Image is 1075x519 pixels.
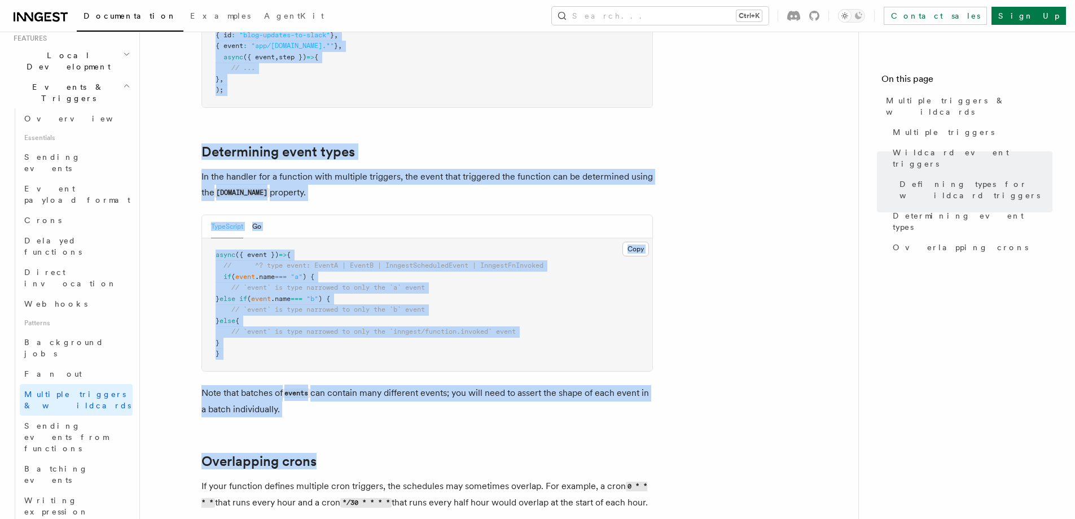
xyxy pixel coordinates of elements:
a: Overview [20,108,133,129]
a: Determining event types [888,206,1052,237]
span: Features [9,34,47,43]
a: Multiple triggers [888,122,1052,142]
span: ); [216,86,223,94]
span: else [220,317,235,325]
span: } [330,31,334,39]
a: Sending events [20,147,133,178]
a: Documentation [77,3,183,32]
a: Batching events [20,459,133,490]
a: Wildcard event triggers [888,142,1052,174]
span: Examples [190,11,251,20]
span: Crons [24,216,62,225]
button: Go [252,215,261,238]
span: Patterns [20,314,133,332]
span: { id [216,31,231,39]
span: event [235,273,255,281]
span: : [243,42,247,50]
span: ) { [302,273,314,281]
a: Delayed functions [20,230,133,262]
span: , [334,31,338,39]
a: Background jobs [20,332,133,364]
span: "a" [291,273,302,281]
span: => [279,251,287,259]
span: { [287,251,291,259]
span: } [216,75,220,83]
a: Determining event types [201,144,355,160]
span: ({ event [243,53,275,61]
span: Local Development [9,50,123,72]
span: else [220,295,235,303]
span: ( [231,273,235,281]
span: if [239,295,247,303]
a: Event payload format [20,178,133,210]
button: Toggle dark mode [838,9,865,23]
span: , [275,53,279,61]
a: Defining types for wildcard triggers [895,174,1052,206]
p: In the handler for a function with multiple triggers, the event that triggered the function can b... [201,169,653,201]
span: async [223,53,243,61]
span: } [216,317,220,325]
span: ({ event }) [235,251,279,259]
button: Search...Ctrl+K [552,7,769,25]
a: Crons [20,210,133,230]
p: Note that batches of can contain many different events; you will need to assert the shape of each... [201,385,653,417]
span: // `event` is type narrowed to only the `b` event [231,306,425,313]
span: Overview [24,114,141,123]
span: Batching events [24,464,88,485]
button: TypeScript [211,215,243,238]
span: AgentKit [264,11,324,20]
a: Webhooks [20,294,133,314]
a: AgentKit [257,3,331,30]
span: Webhooks [24,299,87,308]
a: Fan out [20,364,133,384]
span: // ... [231,64,255,72]
span: "app/[DOMAIN_NAME].*" [251,42,334,50]
button: Events & Triggers [9,77,133,108]
span: Events & Triggers [9,81,123,104]
span: } [216,339,220,347]
a: Multiple triggers & wildcards [20,384,133,416]
span: async [216,251,235,259]
h4: On this page [881,72,1052,90]
span: === [291,295,302,303]
p: If your function defines multiple cron triggers, the schedules may sometimes overlap. For example... [201,478,653,511]
span: Sending events [24,152,81,173]
span: : [231,31,235,39]
span: , [338,42,342,50]
span: .name [271,295,291,303]
span: Multiple triggers & wildcards [886,95,1052,117]
span: Overlapping crons [893,242,1028,253]
kbd: Ctrl+K [736,10,762,21]
span: } [334,42,338,50]
span: } [216,295,220,303]
span: event [251,295,271,303]
span: { [314,53,318,61]
span: // ^? type event: EventA | EventB | InngestScheduledEvent | InngestFnInvoked [223,261,543,269]
span: ( [247,295,251,303]
span: Fan out [24,369,82,378]
a: Sign Up [991,7,1066,25]
button: Copy [622,242,649,256]
button: Local Development [9,45,133,77]
span: Essentials [20,129,133,147]
span: Wildcard event triggers [893,147,1052,169]
span: Multiple triggers [893,127,994,138]
span: "b" [306,295,318,303]
span: // `event` is type narrowed to only the `a` event [231,284,425,291]
span: step }) [279,53,306,61]
span: "blog-updates-to-slack" [239,31,330,39]
span: === [275,273,287,281]
span: Writing expression [24,496,89,516]
a: Direct invocation [20,262,133,294]
a: Contact sales [884,7,987,25]
span: Event payload format [24,184,130,204]
code: events [283,389,310,398]
a: Examples [183,3,257,30]
span: { [235,317,239,325]
span: Sending events from functions [24,421,108,453]
span: Direct invocation [24,268,117,288]
a: Overlapping crons [201,453,317,469]
span: .name [255,273,275,281]
span: Determining event types [893,210,1052,233]
code: [DOMAIN_NAME] [214,188,270,198]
